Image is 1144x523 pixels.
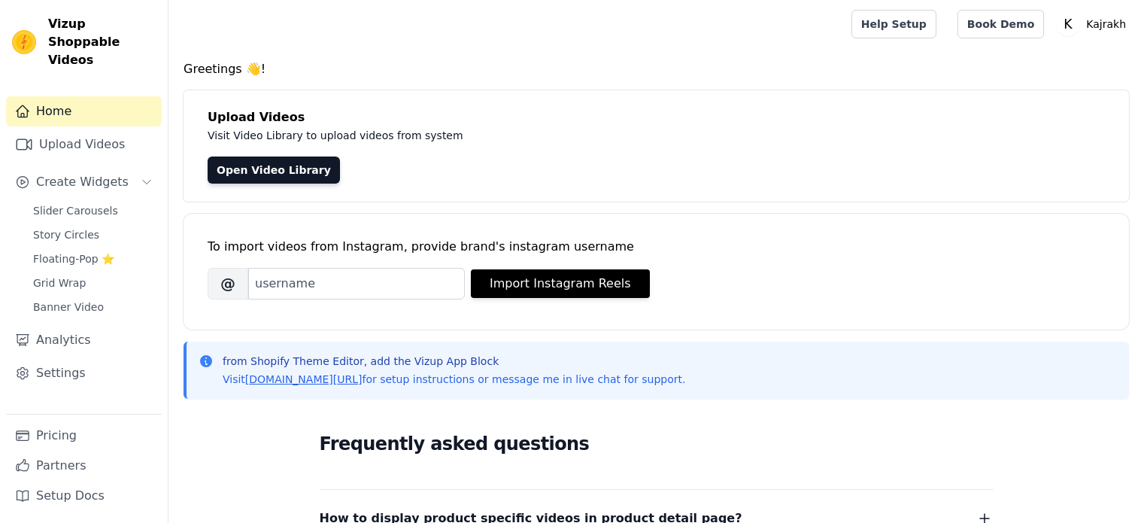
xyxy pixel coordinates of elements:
button: Import Instagram Reels [471,269,650,298]
span: Banner Video [33,300,104,315]
span: Create Widgets [36,173,129,191]
a: Pricing [6,421,162,451]
a: Upload Videos [6,129,162,160]
a: [DOMAIN_NAME][URL] [245,373,363,385]
span: Story Circles [33,227,99,242]
p: Visit Video Library to upload videos from system [208,126,882,144]
h4: Greetings 👋! [184,60,1129,78]
span: Floating-Pop ⭐ [33,251,114,266]
a: Story Circles [24,224,162,245]
a: Floating-Pop ⭐ [24,248,162,269]
span: Vizup Shoppable Videos [48,15,156,69]
a: Settings [6,358,162,388]
a: Analytics [6,325,162,355]
a: Help Setup [851,10,936,38]
h4: Upload Videos [208,108,1105,126]
a: Home [6,96,162,126]
span: @ [208,268,248,300]
a: Banner Video [24,296,162,318]
img: Vizup [12,30,36,54]
a: Book Demo [957,10,1044,38]
a: Partners [6,451,162,481]
h2: Frequently asked questions [320,429,994,459]
a: Setup Docs [6,481,162,511]
button: Create Widgets [6,167,162,197]
p: from Shopify Theme Editor, add the Vizup App Block [223,354,685,369]
a: Grid Wrap [24,272,162,293]
div: To import videos from Instagram, provide brand's instagram username [208,238,1105,256]
a: Slider Carousels [24,200,162,221]
p: Visit for setup instructions or message me in live chat for support. [223,372,685,387]
input: username [248,268,465,300]
span: Slider Carousels [33,203,118,218]
text: K [1064,17,1073,32]
span: Grid Wrap [33,275,86,290]
button: K Kajrakh [1056,11,1132,38]
a: Open Video Library [208,157,340,184]
p: Kajrakh [1080,11,1132,38]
